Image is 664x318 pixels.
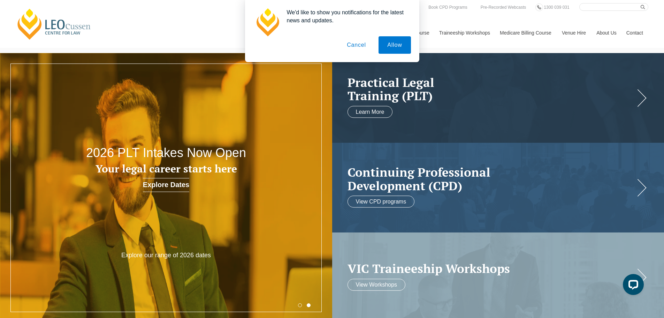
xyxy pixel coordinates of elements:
h3: Your legal career starts here [67,163,266,175]
a: View Workshops [348,279,406,290]
a: VIC Traineeship Workshops [348,262,635,275]
button: Cancel [338,36,375,54]
a: Learn More [348,106,393,118]
div: We'd like to show you notifications for the latest news and updates. [281,8,411,24]
a: Continuing ProfessionalDevelopment (CPD) [348,165,635,192]
p: Explore our range of 2026 dates [100,251,232,259]
a: Practical LegalTraining (PLT) [348,75,635,102]
button: 1 [298,303,302,307]
h2: Practical Legal Training (PLT) [348,75,635,102]
iframe: LiveChat chat widget [617,271,647,301]
img: notification icon [253,8,281,36]
h2: Continuing Professional Development (CPD) [348,165,635,192]
h2: 2026 PLT Intakes Now Open [67,146,266,160]
button: Allow [379,36,411,54]
button: 2 [307,303,311,307]
a: View CPD programs [348,196,415,208]
a: Explore Dates [143,178,189,192]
